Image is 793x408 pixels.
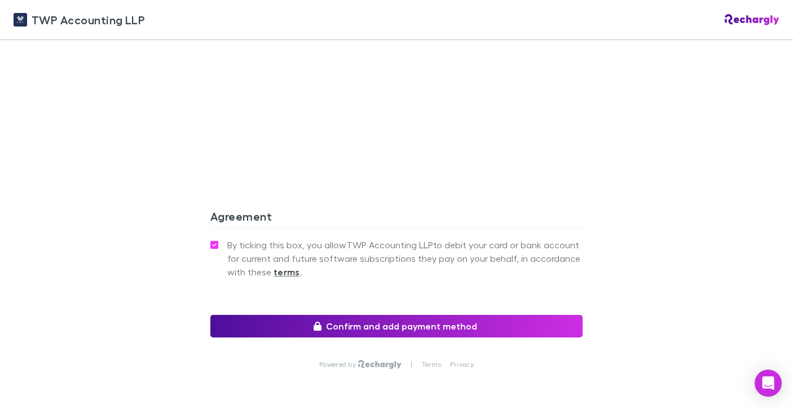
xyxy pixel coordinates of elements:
h3: Agreement [210,209,583,227]
img: TWP Accounting LLP's Logo [14,13,27,27]
div: Open Intercom Messenger [755,370,782,397]
span: By ticking this box, you allow TWP Accounting LLP to debit your card or bank account for current ... [227,238,583,279]
p: Powered by [319,360,358,369]
p: | [411,360,412,369]
img: Rechargly Logo [358,360,402,369]
img: Rechargly Logo [725,14,779,25]
a: Privacy [450,360,474,369]
strong: terms [274,266,300,278]
a: Terms [422,360,441,369]
span: TWP Accounting LLP [32,11,145,28]
button: Confirm and add payment method [210,315,583,337]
